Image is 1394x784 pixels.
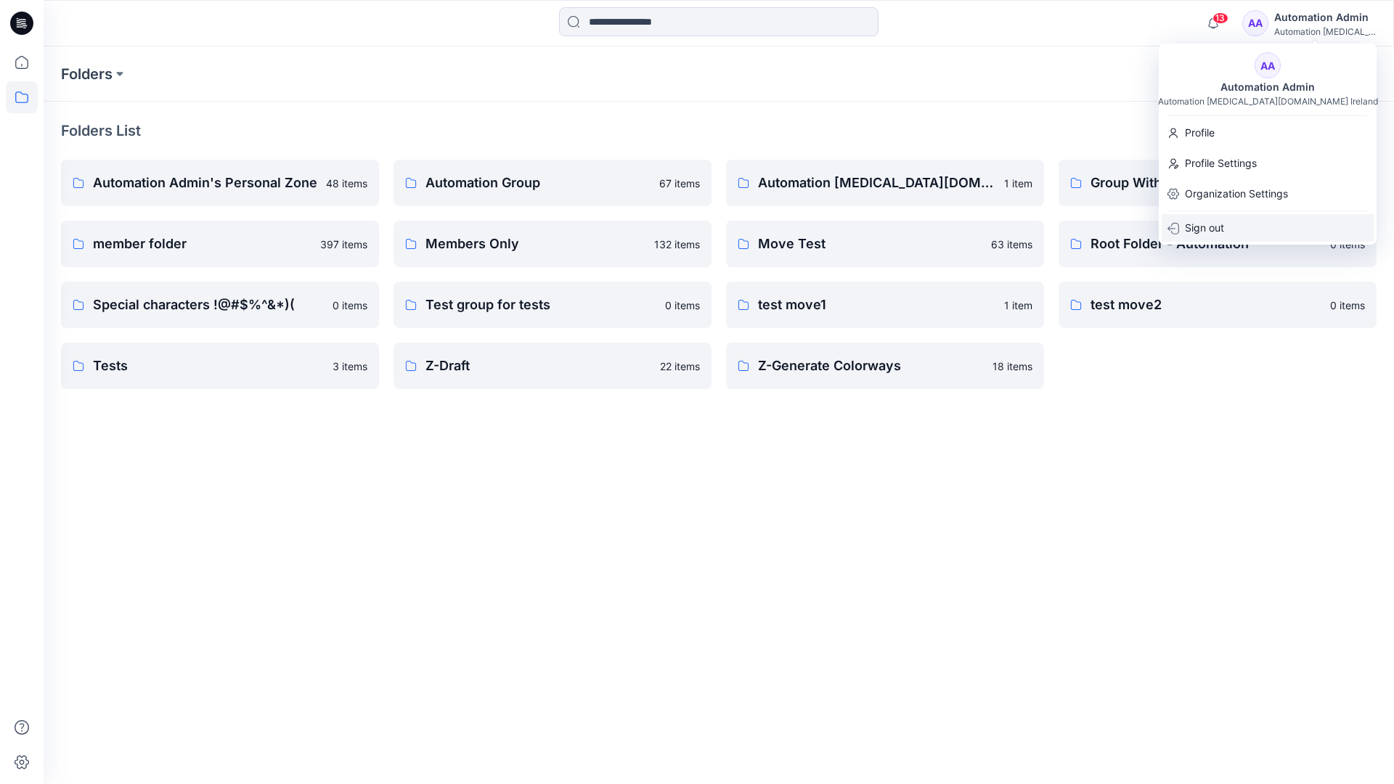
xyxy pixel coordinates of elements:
p: 63 items [991,237,1032,252]
a: Profile [1159,119,1377,147]
p: 0 items [333,298,367,313]
p: 132 items [654,237,700,252]
a: Folders [61,64,113,84]
p: Members Only [425,234,645,254]
div: Automation Admin [1212,78,1324,96]
p: Special characters !@#$%^&*)( [93,295,324,315]
p: Automation Admin's Personal Zone [93,173,317,193]
p: Profile Settings [1185,150,1257,177]
a: test move20 items [1059,282,1377,328]
p: Move Test [758,234,982,254]
a: Root Folder - Automation0 items [1059,221,1377,267]
a: Automation Admin's Personal Zone48 items [61,160,379,206]
p: Root Folder - Automation [1091,234,1321,254]
div: Automation [MEDICAL_DATA][DOMAIN_NAME] Ireland [1158,96,1378,107]
p: 18 items [992,359,1032,374]
a: Move Test63 items [726,221,1044,267]
a: Members Only132 items [394,221,712,267]
div: AA [1255,52,1281,78]
p: Z-Draft [425,356,651,376]
p: Folders List [61,120,141,142]
p: 67 items [659,176,700,191]
p: 1 item [1004,298,1032,313]
a: member folder397 items [61,221,379,267]
p: test move1 [758,295,995,315]
div: AA [1242,10,1268,36]
p: member folder [93,234,311,254]
a: Z-Generate Colorways18 items [726,343,1044,389]
p: Test group for tests [425,295,656,315]
a: Z-Draft22 items [394,343,712,389]
p: 22 items [660,359,700,374]
a: Special characters !@#$%^&*)(0 items [61,282,379,328]
a: Automation Group67 items [394,160,712,206]
p: 3 items [333,359,367,374]
a: test move11 item [726,282,1044,328]
div: Automation Admin [1274,9,1376,26]
p: Group With 1 Moderator 2 [1091,173,1321,193]
span: 13 [1212,12,1228,24]
p: Automation Group [425,173,651,193]
p: Organization Settings [1185,180,1288,208]
p: Tests [93,356,324,376]
a: Automation [MEDICAL_DATA][DOMAIN_NAME]1 item [726,160,1044,206]
a: Organization Settings [1159,180,1377,208]
a: Tests3 items [61,343,379,389]
p: Automation [MEDICAL_DATA][DOMAIN_NAME] [758,173,995,193]
p: test move2 [1091,295,1321,315]
p: 397 items [320,237,367,252]
a: Test group for tests0 items [394,282,712,328]
a: Profile Settings [1159,150,1377,177]
a: Group With 1 Moderator 24 items [1059,160,1377,206]
p: 48 items [326,176,367,191]
p: 0 items [1330,298,1365,313]
p: 0 items [665,298,700,313]
p: 1 item [1004,176,1032,191]
p: Z-Generate Colorways [758,356,984,376]
p: Profile [1185,119,1215,147]
div: Automation [MEDICAL_DATA]... [1274,26,1376,37]
p: Sign out [1185,214,1224,242]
